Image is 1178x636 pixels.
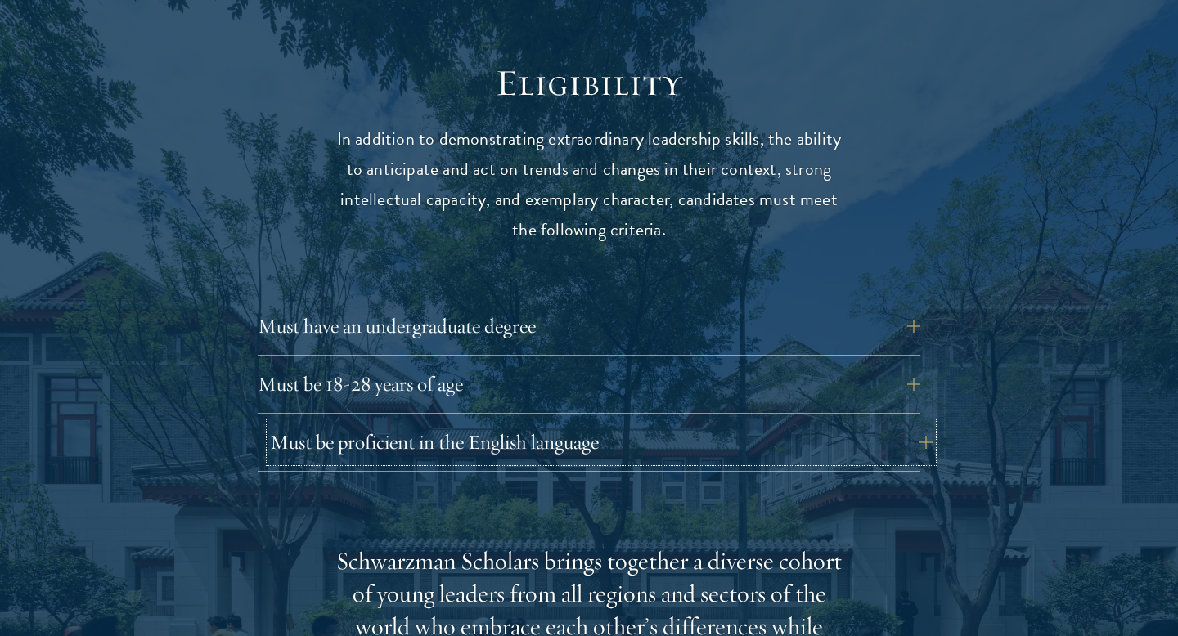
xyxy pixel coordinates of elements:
button: Must be 18-28 years of age [258,365,920,404]
button: Must have an undergraduate degree [258,307,920,346]
p: In addition to demonstrating extraordinary leadership skills, the ability to anticipate and act o... [335,124,843,245]
h2: Eligibility [335,60,843,106]
button: Must be proficient in the English language [270,423,933,462]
